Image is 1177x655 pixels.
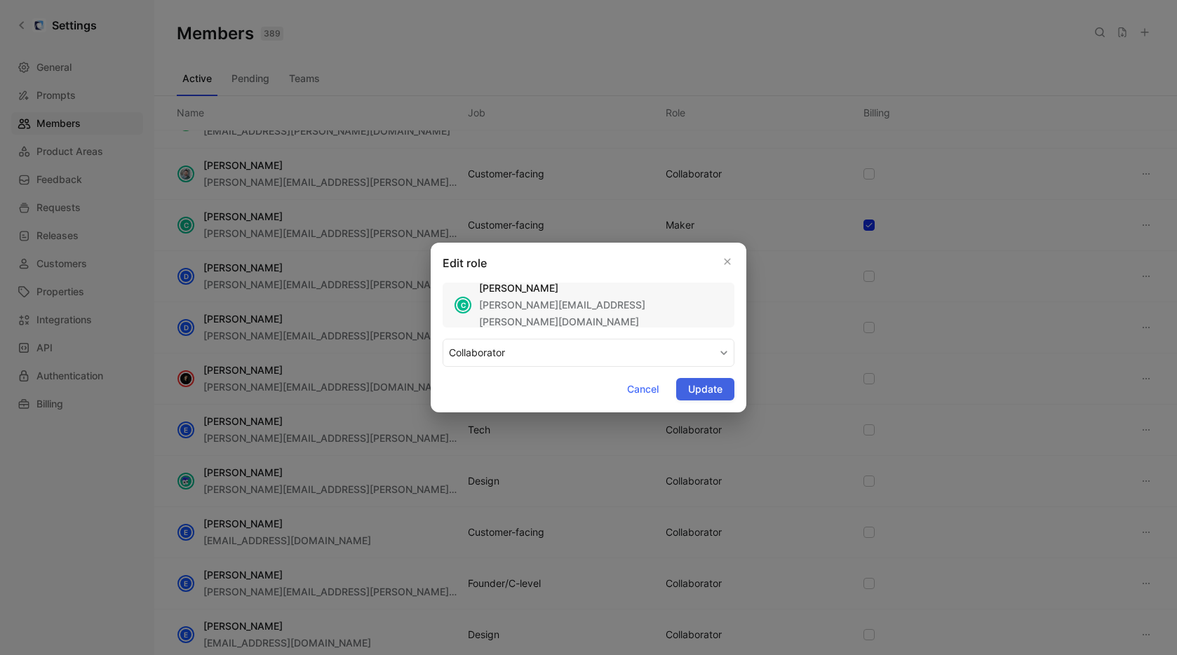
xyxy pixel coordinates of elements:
div: [PERSON_NAME] [479,280,723,297]
button: Cancel [615,378,671,400]
button: COLLABORATOR [443,339,734,367]
h2: Edit role [443,255,487,271]
span: COLLABORATOR [449,344,505,361]
span: Cancel [627,381,659,398]
div: [PERSON_NAME][EMAIL_ADDRESS][PERSON_NAME][DOMAIN_NAME] [479,297,723,330]
div: C [456,298,470,312]
span: Update [688,381,722,398]
button: Update [676,378,734,400]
